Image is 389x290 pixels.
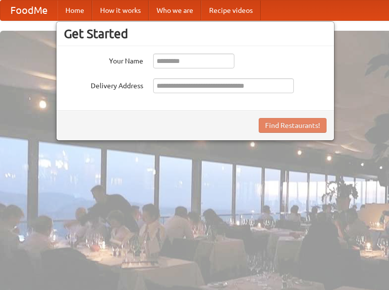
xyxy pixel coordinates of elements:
[64,78,143,91] label: Delivery Address
[259,118,327,133] button: Find Restaurants!
[0,0,57,20] a: FoodMe
[64,26,327,41] h3: Get Started
[57,0,92,20] a: Home
[201,0,261,20] a: Recipe videos
[64,54,143,66] label: Your Name
[92,0,149,20] a: How it works
[149,0,201,20] a: Who we are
